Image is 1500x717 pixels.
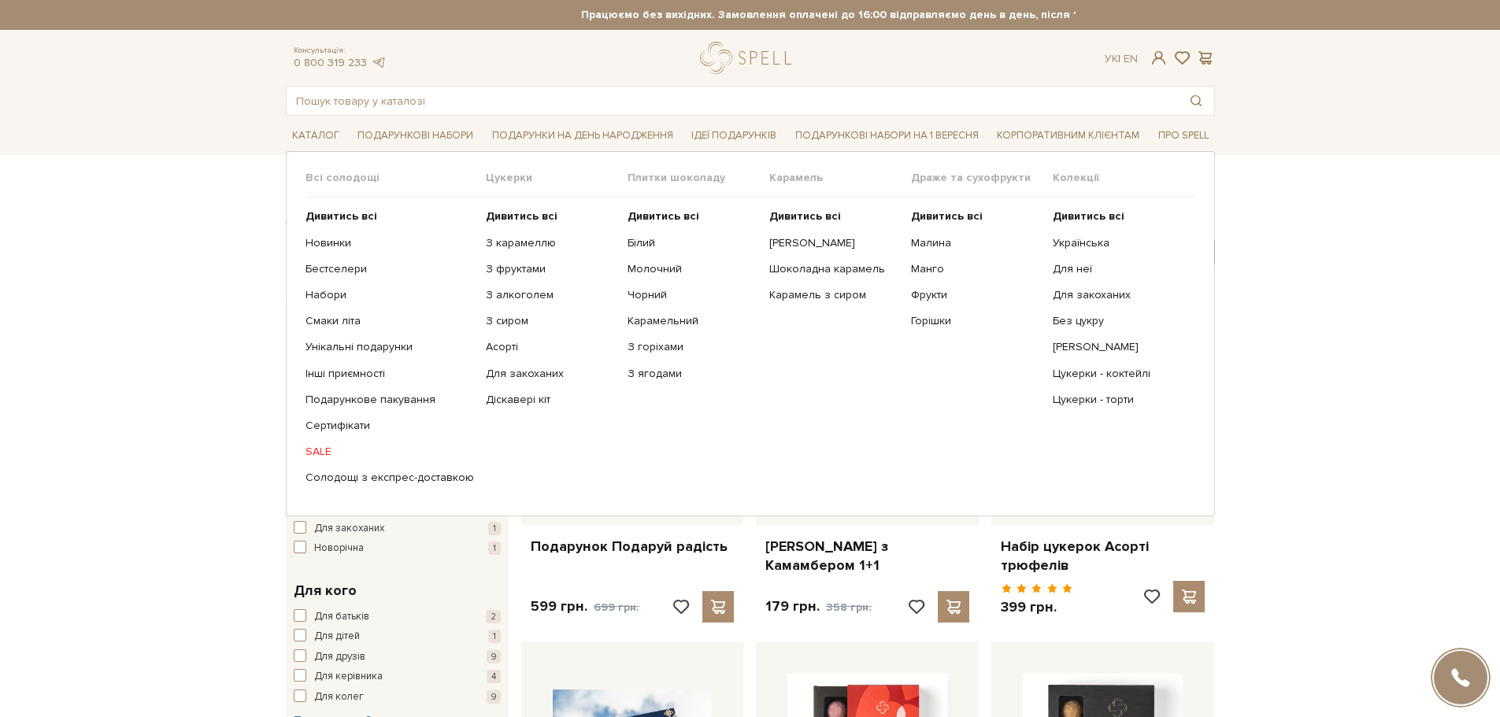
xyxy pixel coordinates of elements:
span: Драже та сухофрукти [911,171,1053,185]
a: Солодощі з експрес-доставкою [306,471,474,485]
div: Каталог [286,151,1215,516]
a: Без цукру [1053,314,1183,328]
p: 599 грн. [531,597,639,616]
a: [PERSON_NAME] [1053,340,1183,354]
button: Для колег 9 [294,689,501,705]
a: Дивитись всі [911,209,1041,224]
span: Для закоханих [314,521,384,537]
span: 9 [487,690,501,704]
span: Плитки шоколаду [628,171,769,185]
span: 699 грн. [594,601,639,614]
button: Для батьків 2 [294,609,501,625]
a: З алкоголем [486,288,616,302]
a: Новинки [306,236,474,250]
a: Цукерки - коктейлі [1053,367,1183,381]
span: 2 [486,610,501,623]
button: Пошук товару у каталозі [1178,87,1214,115]
button: Для друзів 9 [294,649,501,665]
a: Для закоханих [486,367,616,381]
a: Дивитись всі [628,209,757,224]
span: Подарунки на День народження [486,124,680,148]
span: Про Spell [1152,124,1215,148]
a: З карамеллю [486,236,616,250]
span: 358 грн. [826,601,872,614]
span: Новорічна [314,541,364,556]
span: Каталог [286,124,346,148]
a: З фруктами [486,262,616,276]
b: Дивитись всі [1053,209,1124,223]
a: 0 800 319 233 [294,56,367,69]
a: Бестселери [306,262,474,276]
div: Ук [1105,52,1138,66]
b: Дивитись всі [306,209,377,223]
a: Діскавері кіт [486,393,616,407]
span: Для кого [294,580,357,601]
a: Карамель з сиром [769,288,899,302]
a: Дивитись всі [306,209,474,224]
a: Карамельний [628,314,757,328]
a: Шоколадна карамель [769,262,899,276]
span: Ідеї подарунків [685,124,783,148]
span: Для керівника [314,669,383,685]
a: telegram [371,56,387,69]
a: Українська [1053,236,1183,250]
a: Чорний [628,288,757,302]
a: SALE [306,445,474,459]
a: Набір цукерок Асорті трюфелів [1001,538,1205,575]
a: Дивитись всі [769,209,899,224]
a: Асорті [486,340,616,354]
input: Пошук товару у каталозі [287,87,1178,115]
a: Білий [628,236,757,250]
a: [PERSON_NAME] з Камамбером 1+1 [765,538,969,575]
a: Корпоративним клієнтам [991,122,1146,149]
span: Консультація: [294,46,387,56]
a: З горіхами [628,340,757,354]
a: Дивитись всі [486,209,616,224]
button: Для закоханих 1 [294,521,501,537]
b: Дивитись всі [769,209,841,223]
a: logo [700,42,798,74]
button: Новорічна 1 [294,541,501,556]
span: 1 [488,630,501,643]
span: 4 [487,670,501,683]
a: Інші приємності [306,367,474,381]
a: [PERSON_NAME] [769,236,899,250]
span: Для батьків [314,609,369,625]
a: Молочний [628,262,757,276]
span: Всі солодощі [306,171,486,185]
span: 1 [488,522,501,535]
b: Дивитись всі [486,209,557,223]
a: Смаки літа [306,314,474,328]
a: Горішки [911,314,1041,328]
strong: Працюємо без вихідних. Замовлення оплачені до 16:00 відправляємо день в день, після 16:00 - насту... [425,8,1354,22]
a: Фрукти [911,288,1041,302]
a: Манго [911,262,1041,276]
p: 179 грн. [765,597,872,616]
a: Подарункове пакування [306,393,474,407]
span: Подарункові набори [351,124,480,148]
a: Дивитись всі [1053,209,1183,224]
button: Для дітей 1 [294,629,501,645]
span: Для колег [314,689,364,705]
b: Дивитись всі [911,209,983,223]
a: Для неї [1053,262,1183,276]
a: З ягодами [628,367,757,381]
a: Сертифікати [306,419,474,433]
span: 1 [488,541,501,555]
a: En [1124,52,1138,65]
span: Колекції [1053,171,1194,185]
a: З сиром [486,314,616,328]
p: 399 грн. [1001,598,1072,616]
a: Для закоханих [1053,288,1183,302]
span: Карамель [769,171,911,185]
a: Подарункові набори на 1 Вересня [789,122,985,149]
span: Для друзів [314,649,365,665]
b: Дивитись всі [628,209,699,223]
span: Цукерки [486,171,628,185]
span: | [1118,52,1120,65]
a: Малина [911,236,1041,250]
span: Для дітей [314,629,360,645]
button: Для керівника 4 [294,669,501,685]
a: Подарунок Подаруй радість [531,538,735,556]
a: Унікальні подарунки [306,340,474,354]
